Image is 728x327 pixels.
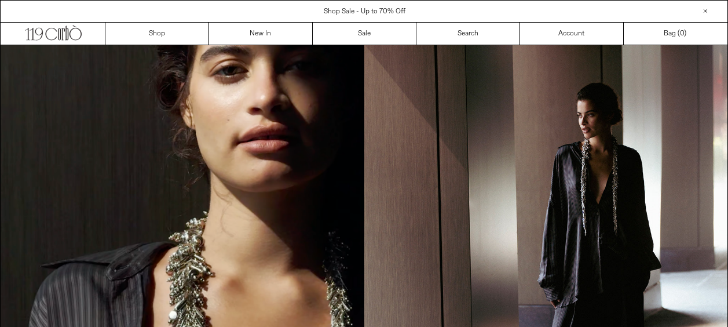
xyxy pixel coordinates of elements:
span: ) [680,28,686,39]
a: Search [416,23,520,45]
a: Bag () [624,23,727,45]
a: Sale [313,23,416,45]
a: New In [209,23,313,45]
a: Account [520,23,624,45]
a: Shop [105,23,209,45]
span: 0 [680,29,684,38]
a: Shop Sale - Up to 70% Off [324,7,405,16]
